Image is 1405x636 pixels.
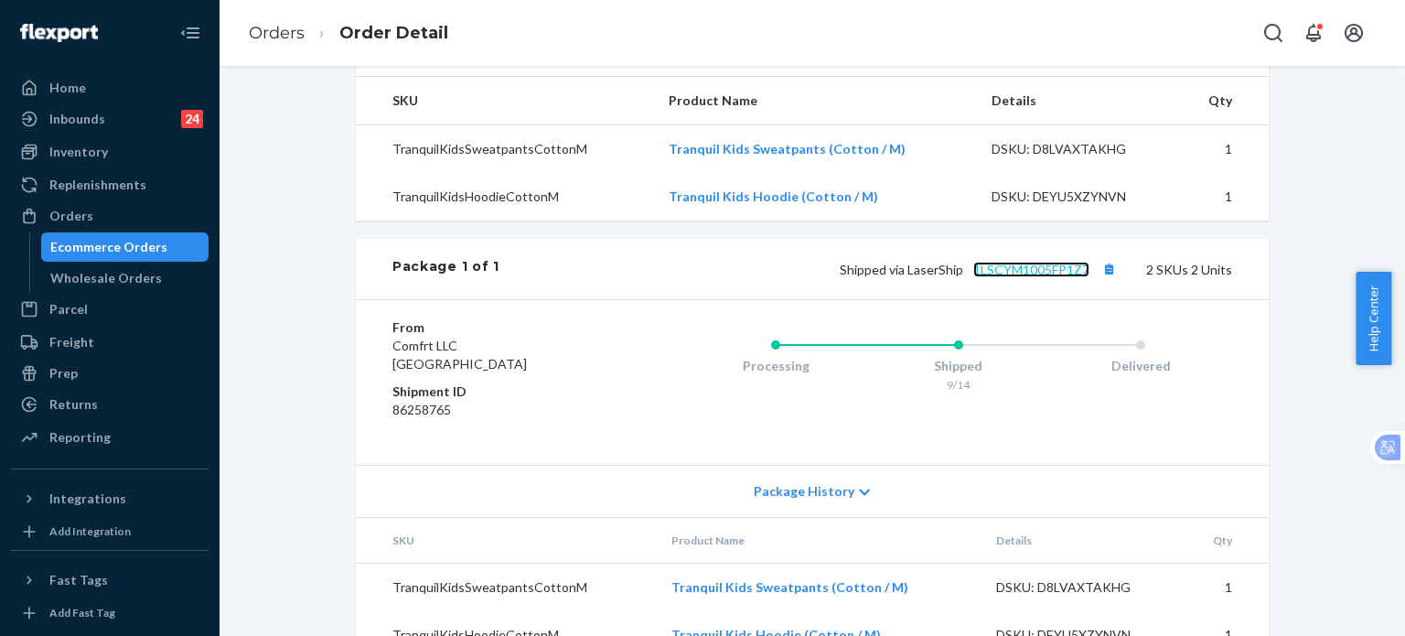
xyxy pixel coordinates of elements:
[11,390,209,419] a: Returns
[50,269,162,287] div: Wholesale Orders
[11,170,209,199] a: Replenishments
[1178,173,1269,221] td: 1
[234,6,463,60] ol: breadcrumbs
[49,523,131,539] div: Add Integration
[172,15,209,51] button: Close Navigation
[392,383,611,401] dt: Shipment ID
[20,24,98,42] img: Flexport logo
[657,518,982,564] th: Product Name
[1097,257,1121,281] button: Copy tracking number
[669,189,878,204] a: Tranquil Kids Hoodie (Cotton / M)
[654,77,977,125] th: Product Name
[11,137,209,167] a: Inventory
[392,257,499,281] div: Package 1 of 1
[11,484,209,513] button: Integrations
[867,357,1050,375] div: Shipped
[992,140,1164,158] div: DSKU: D8LVAXTAKHG
[392,318,611,337] dt: From
[977,77,1178,125] th: Details
[992,188,1164,206] div: DSKU: DEYU5XZYNVN
[499,257,1232,281] div: 2 SKUs 2 Units
[181,110,203,128] div: 24
[49,300,88,318] div: Parcel
[11,423,209,452] a: Reporting
[11,521,209,543] a: Add Integration
[49,79,86,97] div: Home
[11,201,209,231] a: Orders
[50,238,167,256] div: Ecommerce Orders
[1335,15,1372,51] button: Open account menu
[11,104,209,134] a: Inbounds24
[356,77,654,125] th: SKU
[249,23,305,43] a: Orders
[339,23,448,43] a: Order Detail
[11,602,209,624] a: Add Fast Tag
[1178,125,1269,174] td: 1
[1183,518,1269,564] th: Qty
[356,125,654,174] td: TranquilKidsSweatpantsCottonM
[49,176,146,194] div: Replenishments
[392,401,611,419] dd: 86258765
[49,490,126,508] div: Integrations
[41,232,209,262] a: Ecommerce Orders
[1255,15,1292,51] button: Open Search Box
[11,328,209,357] a: Freight
[49,364,78,383] div: Prep
[11,566,209,595] button: Fast Tags
[356,173,654,221] td: TranquilKidsHoodieCottonM
[356,518,657,564] th: SKU
[973,262,1089,277] a: 1LSCYM1005FP1Z7
[49,395,98,414] div: Returns
[981,518,1183,564] th: Details
[1178,77,1269,125] th: Qty
[356,564,657,612] td: TranquilKidsSweatpantsCottonM
[1049,357,1232,375] div: Delivered
[1183,564,1269,612] td: 1
[392,338,527,372] span: Comfrt LLC [GEOGRAPHIC_DATA]
[996,578,1168,597] div: DSKU: D8LVAXTAKHG
[867,377,1050,393] div: 9/14
[671,579,908,595] a: Tranquil Kids Sweatpants (Cotton / M)
[49,605,115,620] div: Add Fast Tag
[49,143,108,161] div: Inventory
[669,141,906,156] a: Tranquil Kids Sweatpants (Cotton / M)
[49,428,111,447] div: Reporting
[1356,272,1391,365] button: Help Center
[49,571,108,589] div: Fast Tags
[49,110,105,128] div: Inbounds
[684,357,867,375] div: Processing
[11,73,209,102] a: Home
[754,482,854,501] span: Package History
[11,295,209,324] a: Parcel
[41,264,209,293] a: Wholesale Orders
[49,333,94,351] div: Freight
[1295,15,1332,51] button: Open notifications
[49,207,93,225] div: Orders
[840,262,1121,277] span: Shipped via LaserShip
[11,359,209,388] a: Prep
